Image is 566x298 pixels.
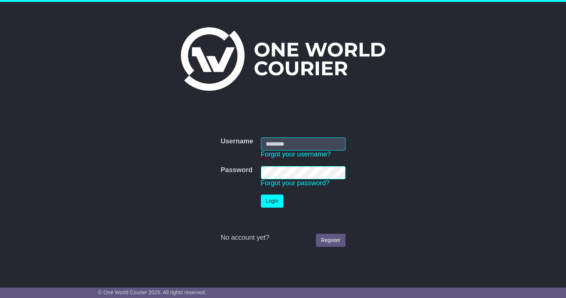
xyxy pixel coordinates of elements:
[316,234,345,247] a: Register
[181,27,385,91] img: One World
[261,179,330,187] a: Forgot your password?
[261,150,331,158] a: Forgot your username?
[220,137,253,146] label: Username
[220,166,252,174] label: Password
[98,289,206,295] span: © One World Courier 2025. All rights reserved.
[220,234,345,242] div: No account yet?
[261,195,283,208] button: Login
